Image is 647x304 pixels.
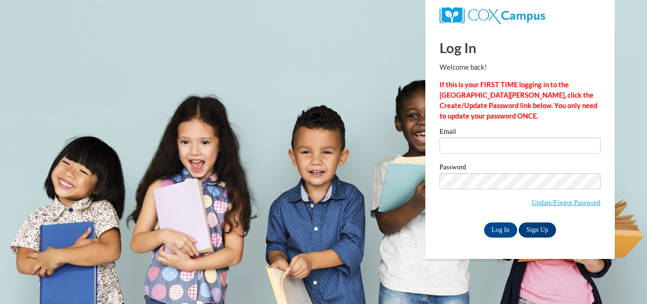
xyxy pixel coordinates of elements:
[484,222,517,238] input: Log In
[440,81,597,120] strong: If this is your FIRST TIME logging in to the [GEOGRAPHIC_DATA][PERSON_NAME], click the Create/Upd...
[440,38,601,57] h1: Log In
[519,222,556,238] a: Sign Up
[440,11,545,19] a: COX Campus
[440,7,545,24] img: COX Campus
[440,128,601,138] label: Email
[440,164,601,173] label: Password
[440,62,601,73] p: Welcome back!
[532,199,601,206] a: Update/Forgot Password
